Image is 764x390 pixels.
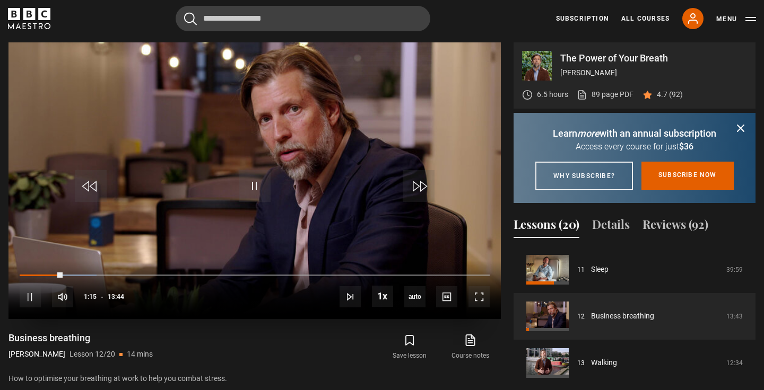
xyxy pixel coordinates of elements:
[591,311,654,322] a: Business breathing
[8,332,153,344] h1: Business breathing
[577,89,633,100] a: 89 page PDF
[592,216,630,238] button: Details
[560,67,747,78] p: [PERSON_NAME]
[591,264,609,275] a: Sleep
[127,349,153,360] p: 14 mins
[514,216,579,238] button: Lessons (20)
[372,286,393,307] button: Playback Rate
[20,286,41,307] button: Pause
[8,349,65,360] p: [PERSON_NAME]
[657,89,683,100] p: 4.7 (92)
[340,286,361,307] button: Next Lesson
[84,287,97,306] span: 1:15
[436,286,457,307] button: Captions
[8,42,501,319] video-js: Video Player
[101,293,103,300] span: -
[556,14,609,23] a: Subscription
[52,286,73,307] button: Mute
[404,286,426,307] div: Current quality: 720p
[716,14,756,24] button: Toggle navigation
[526,140,743,153] p: Access every course for just
[537,89,568,100] p: 6.5 hours
[577,128,600,139] i: more
[379,332,440,362] button: Save lesson
[560,54,747,63] p: The Power of Your Breath
[8,8,50,29] svg: BBC Maestro
[440,332,501,362] a: Course notes
[526,126,743,140] p: Learn with an annual subscription
[70,349,115,360] p: Lesson 12/20
[20,274,490,277] div: Progress Bar
[184,12,197,25] button: Submit the search query
[176,6,430,31] input: Search
[468,286,490,307] button: Fullscreen
[679,141,693,152] span: $36
[535,162,633,190] a: Why subscribe?
[8,373,501,384] p: How to optimise your breathing at work to help you combat stress.
[643,216,708,238] button: Reviews (92)
[621,14,670,23] a: All Courses
[108,287,124,306] span: 13:44
[404,286,426,307] span: auto
[591,357,617,368] a: Walking
[641,162,734,190] a: Subscribe now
